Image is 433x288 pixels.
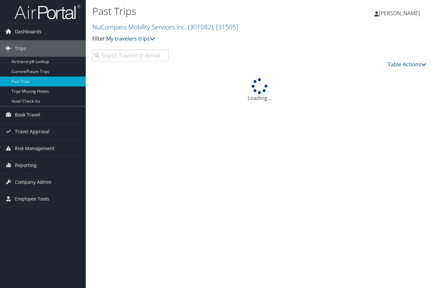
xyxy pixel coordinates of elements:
a: Table Actions [388,61,426,68]
span: , [ 31505 ] [213,22,238,31]
img: airportal-logo.png [15,4,80,20]
span: Reporting [15,157,37,174]
div: Loading... [92,78,426,102]
a: [PERSON_NAME] [374,3,426,23]
span: Employee Tools [15,191,49,207]
span: Company Admin [15,174,51,190]
span: Dashboards [15,23,42,40]
span: Travel Approval [15,123,49,140]
span: Risk Management [15,140,54,157]
h1: Past Trips [92,4,315,18]
span: ( 301082 ) [188,22,213,31]
span: Book Travel [15,107,40,123]
span: Trips [15,40,26,57]
input: Search Traveler or Arrival City [92,49,169,61]
span: [PERSON_NAME] [379,10,420,17]
a: NuCompass Mobility Services Inc. [92,22,238,31]
p: Filter: [92,35,315,43]
a: My travelers trips [106,35,155,42]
